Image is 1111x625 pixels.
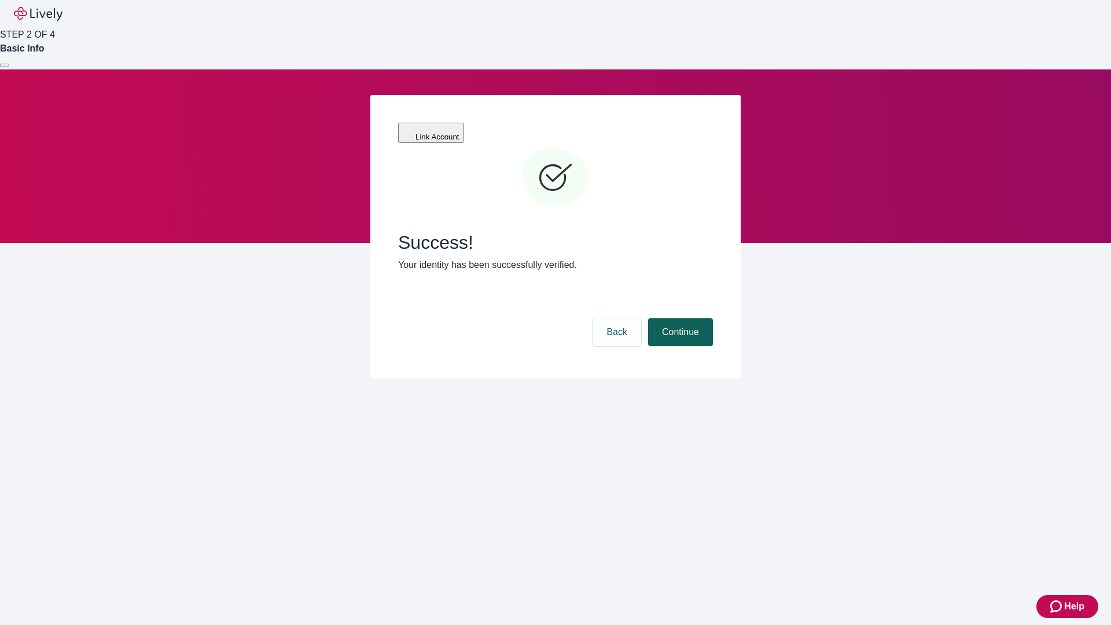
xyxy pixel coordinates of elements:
button: Continue [648,318,713,346]
button: Back [593,318,641,346]
img: Lively [14,7,62,21]
button: Link Account [398,123,464,143]
svg: Zendesk support icon [1050,600,1064,613]
p: Your identity has been successfully verified. [398,258,713,272]
button: Zendesk support iconHelp [1036,595,1098,618]
span: Help [1064,600,1084,613]
span: Success! [398,231,713,253]
svg: Checkmark icon [521,144,590,213]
